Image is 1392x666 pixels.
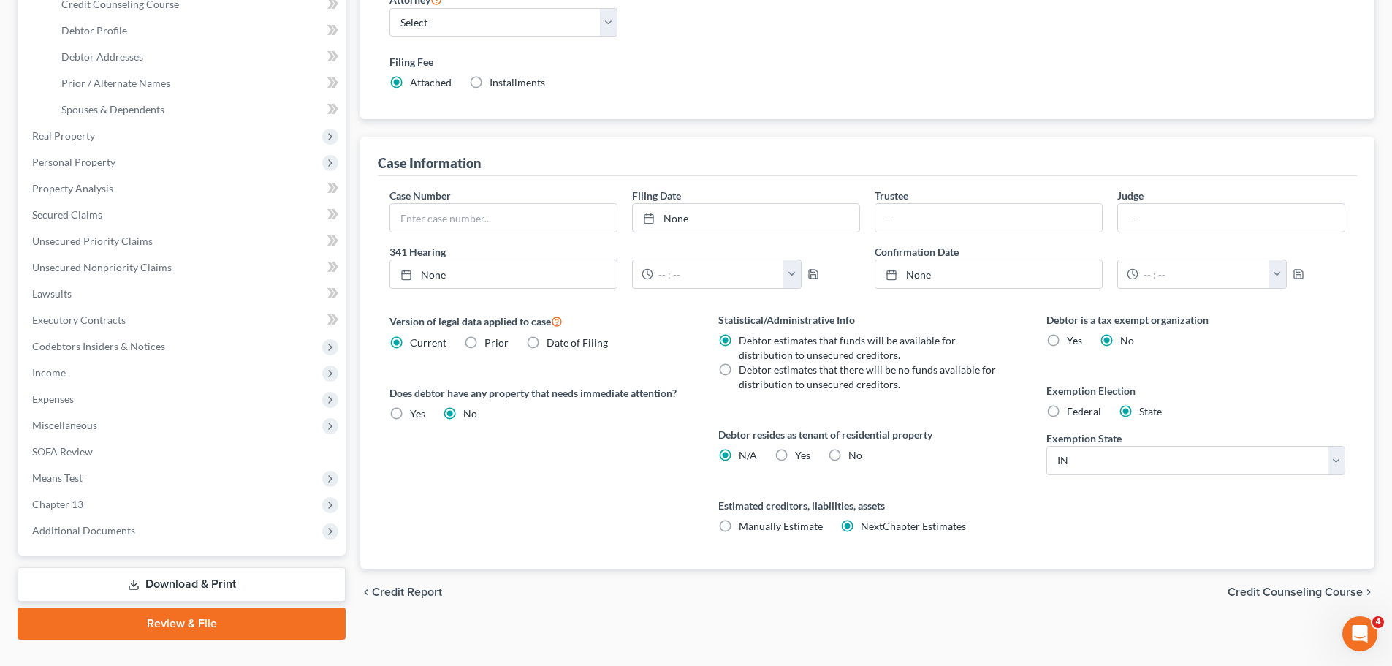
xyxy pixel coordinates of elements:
span: SOFA Review [32,445,93,458]
label: Does debtor have any property that needs immediate attention? [389,385,688,401]
span: State [1139,405,1162,417]
span: Attached [410,76,452,88]
span: Prior [484,336,509,349]
label: Exemption State [1046,431,1122,446]
a: None [390,260,617,288]
span: Means Test [32,472,83,484]
a: SOFA Review [20,439,346,465]
span: Income [32,366,66,379]
label: Debtor is a tax exempt organization [1046,312,1345,328]
a: Unsecured Nonpriority Claims [20,254,346,281]
label: 341 Hearing [382,244,867,260]
label: Filing Fee [389,54,1345,69]
span: Prior / Alternate Names [61,77,170,89]
label: Version of legal data applied to case [389,312,688,330]
span: Unsecured Priority Claims [32,235,153,247]
label: Debtor resides as tenant of residential property [718,427,1017,442]
span: NextChapter Estimates [861,520,966,532]
span: 4 [1372,616,1384,628]
span: Manually Estimate [739,520,823,532]
span: Lawsuits [32,287,72,300]
span: Executory Contracts [32,314,126,326]
span: Chapter 13 [32,498,83,510]
span: Expenses [32,393,74,405]
span: Unsecured Nonpriority Claims [32,261,172,273]
a: Lawsuits [20,281,346,307]
a: Property Analysis [20,175,346,202]
div: Case Information [378,154,481,172]
span: Yes [1067,334,1082,347]
label: Judge [1117,188,1144,203]
span: Date of Filing [547,336,608,349]
span: Yes [795,449,810,461]
i: chevron_left [360,586,372,598]
button: chevron_left Credit Report [360,586,442,598]
input: Enter case number... [390,204,617,232]
input: -- : -- [1138,260,1269,288]
iframe: Intercom live chat [1342,616,1377,651]
span: Debtor Profile [61,24,127,37]
i: chevron_right [1363,586,1374,598]
label: Estimated creditors, liabilities, assets [718,498,1017,513]
span: Spouses & Dependents [61,103,164,116]
a: Prior / Alternate Names [50,70,346,97]
a: Review & File [18,608,346,640]
span: Codebtors Insiders & Notices [32,340,165,352]
input: -- : -- [653,260,784,288]
label: Exemption Election [1046,383,1345,398]
a: Debtor Addresses [50,44,346,70]
span: Miscellaneous [32,419,97,431]
input: -- [1118,204,1345,232]
span: Federal [1067,405,1101,417]
input: -- [875,204,1102,232]
span: Personal Property [32,156,115,168]
span: Debtor estimates that funds will be available for distribution to unsecured creditors. [739,334,956,361]
span: Property Analysis [32,182,113,194]
a: None [633,204,859,232]
span: No [848,449,862,461]
span: N/A [739,449,757,461]
span: Credit Counseling Course [1228,586,1363,598]
button: Credit Counseling Course chevron_right [1228,586,1374,598]
label: Filing Date [632,188,681,203]
span: Yes [410,407,425,420]
span: Additional Documents [32,524,135,537]
a: Debtor Profile [50,18,346,44]
span: Real Property [32,129,95,142]
a: Spouses & Dependents [50,97,346,123]
label: Statistical/Administrative Info [718,312,1017,328]
label: Confirmation Date [867,244,1353,260]
a: Download & Print [18,567,346,602]
a: Unsecured Priority Claims [20,228,346,254]
label: Trustee [875,188,908,203]
span: Secured Claims [32,208,102,221]
a: Secured Claims [20,202,346,228]
span: No [463,407,477,420]
a: Executory Contracts [20,307,346,333]
span: Debtor estimates that there will be no funds available for distribution to unsecured creditors. [739,363,996,390]
span: Installments [490,76,545,88]
label: Case Number [389,188,451,203]
a: None [875,260,1102,288]
span: Current [410,336,446,349]
span: Debtor Addresses [61,50,143,63]
span: No [1120,334,1134,347]
span: Credit Report [372,586,442,598]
